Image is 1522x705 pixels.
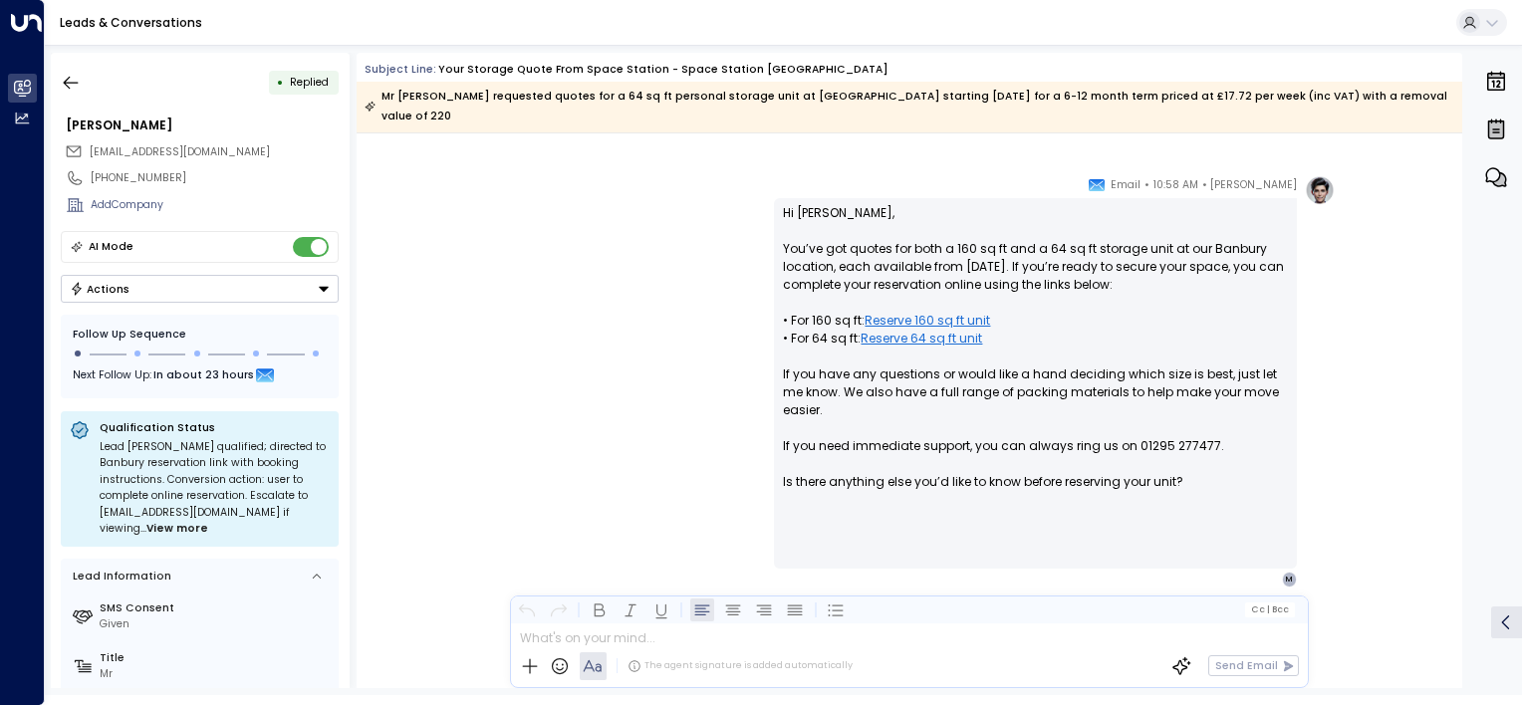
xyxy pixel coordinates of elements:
[146,521,208,538] span: View more
[100,420,330,435] p: Qualification Status
[865,312,990,330] a: Reserve 160 sq ft unit
[290,75,329,90] span: Replied
[515,597,539,621] button: Undo
[61,275,339,303] div: Button group with a nested menu
[1153,175,1198,195] span: 10:58 AM
[1266,604,1269,614] span: |
[73,365,327,387] div: Next Follow Up:
[277,69,284,96] div: •
[70,282,130,296] div: Actions
[60,14,202,31] a: Leads & Conversations
[1251,604,1289,614] span: Cc Bcc
[783,204,1288,509] p: Hi [PERSON_NAME], You’ve got quotes for both a 160 sq ft and a 64 sq ft storage unit at our Banbu...
[100,439,330,538] div: Lead [PERSON_NAME] qualified; directed to Banbury reservation link with booking instructions. Con...
[73,327,327,343] div: Follow Up Sequence
[1202,175,1207,195] span: •
[1245,602,1295,616] button: Cc|Bcc
[1210,175,1297,195] span: [PERSON_NAME]
[66,117,339,134] div: [PERSON_NAME]
[100,616,333,632] div: Given
[61,275,339,303] button: Actions
[90,144,270,159] span: [EMAIL_ADDRESS][DOMAIN_NAME]
[1282,572,1298,587] div: M
[89,237,133,257] div: AI Mode
[91,197,339,213] div: AddCompany
[628,659,853,673] div: The agent signature is added automatically
[438,62,888,78] div: Your storage quote from Space Station - Space Station [GEOGRAPHIC_DATA]
[90,144,270,160] span: mitch_ubgb@hotmail.co.uk
[100,666,333,682] div: Mr
[153,365,254,387] span: In about 23 hours
[100,600,333,616] label: SMS Consent
[1144,175,1149,195] span: •
[1111,175,1141,195] span: Email
[861,330,982,348] a: Reserve 64 sq ft unit
[68,569,171,585] div: Lead Information
[91,170,339,186] div: [PHONE_NUMBER]
[100,650,333,666] label: Title
[365,62,436,77] span: Subject Line:
[546,597,570,621] button: Redo
[365,87,1453,126] div: Mr [PERSON_NAME] requested quotes for a 64 sq ft personal storage unit at [GEOGRAPHIC_DATA] start...
[1305,175,1335,205] img: profile-logo.png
